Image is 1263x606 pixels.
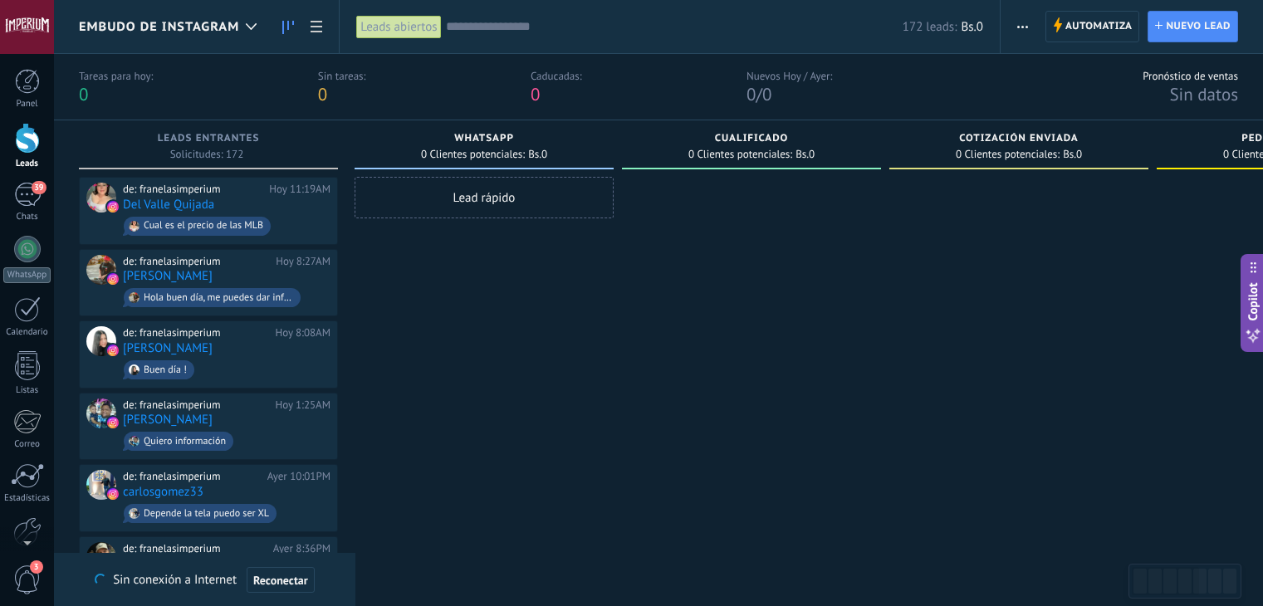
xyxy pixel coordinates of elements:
[107,488,119,500] img: instagram.svg
[123,341,213,355] a: [PERSON_NAME]
[421,149,525,159] span: 0 Clientes potenciales:
[123,255,270,268] div: de: franelasimperium
[1169,83,1238,105] span: Sin datos
[1148,11,1238,42] a: Nuevo lead
[795,149,815,159] span: Bs.0
[273,542,330,555] div: Ayer 8:36PM
[107,417,119,428] img: instagram.svg
[158,133,260,144] span: Leads Entrantes
[144,508,269,520] div: Depende la tela puedo ser XL
[253,574,308,586] span: Reconectar
[747,83,756,105] span: 0
[363,133,605,147] div: WHATSAPP
[87,133,330,147] div: Leads Entrantes
[1011,11,1035,42] button: Más
[79,69,153,83] div: Tareas para hoy:
[3,212,51,222] div: Chats
[454,133,514,144] span: WHATSAPP
[756,83,762,105] span: /
[302,11,330,43] a: Lista
[86,398,116,428] div: Alexander J Perez R
[961,19,982,35] span: Bs.0
[247,567,315,594] button: Reconectar
[531,83,540,105] span: 0
[123,326,269,340] div: de: franelasimperium
[1245,283,1261,321] span: Copilot
[528,149,547,159] span: Bs.0
[3,159,51,169] div: Leads
[903,19,957,35] span: 172 leads:
[276,255,330,268] div: Hoy 8:27AM
[170,149,244,159] span: Solicitudes: 172
[688,149,792,159] span: 0 Clientes potenciales:
[79,19,239,35] span: Embudo de Instagram
[762,83,771,105] span: 0
[3,493,51,504] div: Estadísticas
[123,413,213,427] a: [PERSON_NAME]
[107,201,119,213] img: instagram.svg
[144,364,187,376] div: Buen día !
[956,149,1060,159] span: 0 Clientes potenciales:
[86,255,116,285] div: Daniel Herrera
[275,326,330,340] div: Hoy 8:08AM
[267,470,330,483] div: Ayer 10:01PM
[30,560,43,574] span: 3
[274,11,302,43] a: Leads
[123,542,267,555] div: de: franelasimperium
[86,470,116,500] div: carlosgomez33
[3,439,51,450] div: Correo
[898,133,1140,147] div: Cotización enviada
[123,269,213,283] a: [PERSON_NAME]
[1045,11,1140,42] a: Automatiza
[32,181,46,194] span: 39
[144,436,226,447] div: Quiero información
[1065,12,1133,42] span: Automatiza
[630,133,873,147] div: Cualificado
[269,183,330,196] div: Hoy 11:19AM
[356,15,441,39] div: Leads abiertos
[86,183,116,213] div: Del Valle Quijada
[123,198,214,212] a: Del Valle Quijada
[144,220,263,232] div: Cual es el precio de las MLB
[355,177,614,218] div: Lead rápido
[3,99,51,110] div: Panel
[3,385,51,396] div: Listas
[275,398,330,412] div: Hoy 1:25AM
[123,485,203,499] a: carlosgomez33
[95,566,314,594] div: Sin conexión a Internet
[107,273,119,285] img: instagram.svg
[86,542,116,572] div: Ricardo Gomez
[1143,69,1238,83] div: Pronóstico de ventas
[959,133,1079,144] span: Cotización enviada
[86,326,116,356] div: Luisana Galindez
[123,470,262,483] div: de: franelasimperium
[123,398,269,412] div: de: franelasimperium
[3,327,51,338] div: Calendario
[531,69,582,83] div: Caducadas:
[79,83,88,105] span: 0
[1063,149,1082,159] span: Bs.0
[318,69,366,83] div: Sin tareas:
[107,345,119,356] img: instagram.svg
[123,183,263,196] div: de: franelasimperium
[747,69,832,83] div: Nuevos Hoy / Ayer:
[318,83,327,105] span: 0
[3,267,51,283] div: WhatsApp
[144,292,293,304] div: Hola buen día, me puedes dar información sobre las franelas oversize al mayor
[1166,12,1231,42] span: Nuevo lead
[715,133,789,144] span: Cualificado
